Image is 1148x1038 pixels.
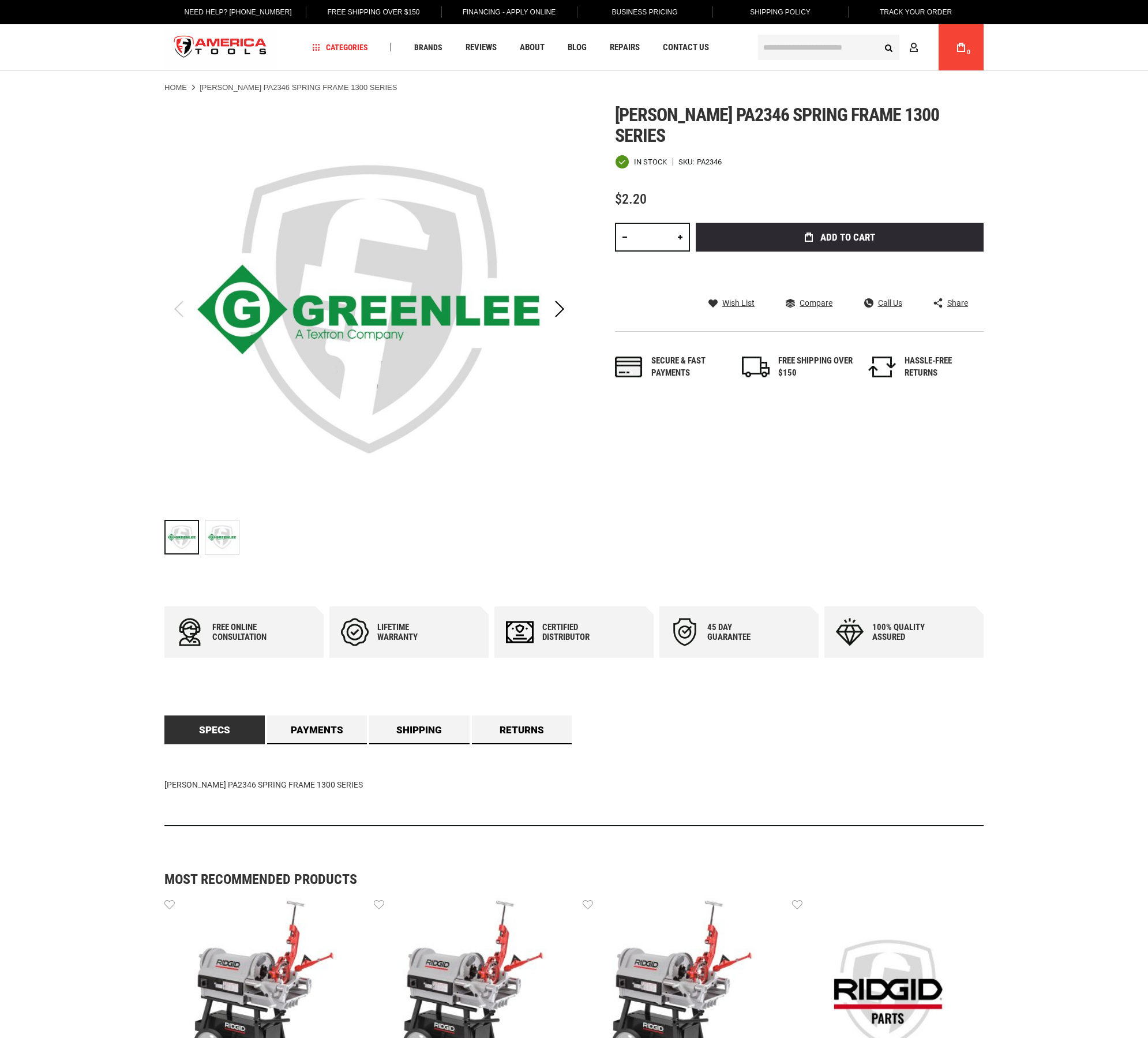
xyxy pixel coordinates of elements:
[651,355,726,380] div: Secure & fast payments
[658,40,714,55] a: Contact Us
[460,40,502,55] a: Reviews
[950,24,972,70] a: 0
[905,355,980,380] div: HASSLE-FREE RETURNS
[707,623,776,642] div: 45 day Guarantee
[568,43,587,52] span: Blog
[205,520,239,554] img: Greenlee PA2346 SPRING FRAME 1300 SERIES
[369,715,470,744] a: Shipping
[634,158,667,166] span: In stock
[615,104,940,147] span: [PERSON_NAME] pa2346 spring frame 1300 series
[313,43,368,51] span: Categories
[307,40,373,55] a: Categories
[750,8,811,16] span: Shipping Policy
[864,298,902,308] a: Call Us
[520,43,545,52] span: About
[205,514,239,560] div: Greenlee PA2346 SPRING FRAME 1300 SERIES
[696,223,984,252] button: Add to Cart
[164,26,276,69] img: America Tools
[605,40,645,55] a: Repairs
[515,40,550,55] a: About
[164,715,265,744] a: Specs
[800,299,832,307] span: Compare
[786,298,832,308] a: Compare
[164,104,574,514] img: Greenlee PA2346 SPRING FRAME 1300 SERIES
[678,158,697,166] strong: SKU
[610,43,640,52] span: Repairs
[164,744,984,826] div: [PERSON_NAME] PA2346 SPRING FRAME 1300 SERIES
[872,623,941,642] div: 100% quality assured
[164,872,943,886] strong: Most Recommended Products
[212,623,282,642] div: Free online consultation
[967,49,970,55] span: 0
[466,43,497,52] span: Reviews
[542,623,611,642] div: Certified Distributor
[697,158,722,166] div: PA2346
[414,43,442,51] span: Brands
[472,715,572,744] a: Returns
[562,40,592,55] a: Blog
[820,233,875,242] span: Add to Cart
[377,623,447,642] div: Lifetime warranty
[868,357,896,377] img: returns
[877,36,899,58] button: Search
[615,191,647,207] span: $2.20
[200,83,397,92] strong: [PERSON_NAME] PA2346 SPRING FRAME 1300 SERIES
[409,40,448,55] a: Brands
[615,155,667,169] div: Availability
[164,26,276,69] a: store logo
[267,715,367,744] a: Payments
[947,299,968,307] span: Share
[663,43,709,52] span: Contact Us
[778,355,853,380] div: FREE SHIPPING OVER $150
[164,514,205,560] div: Greenlee PA2346 SPRING FRAME 1300 SERIES
[722,299,755,307] span: Wish List
[878,299,902,307] span: Call Us
[742,357,770,377] img: shipping
[708,298,755,308] a: Wish List
[545,104,574,514] div: Next
[615,357,643,377] img: payments
[164,83,187,93] a: Home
